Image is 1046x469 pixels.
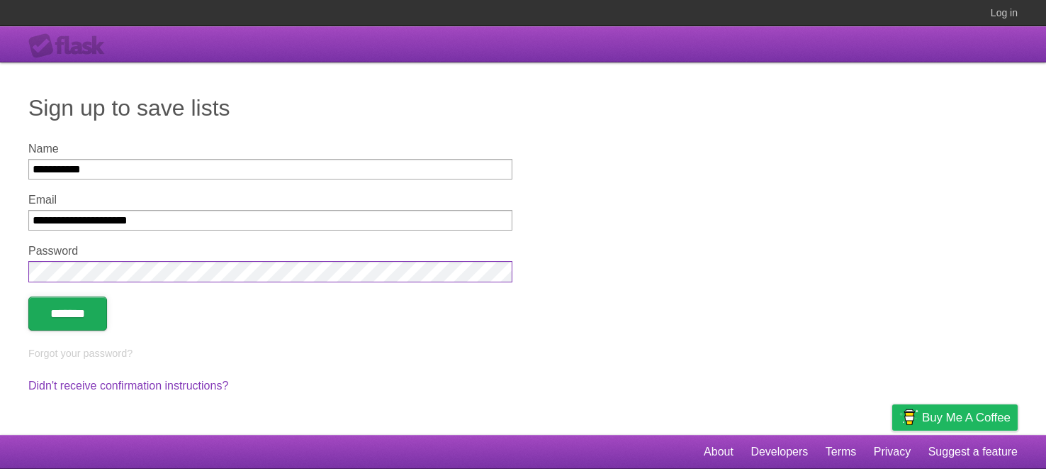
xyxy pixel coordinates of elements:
[874,438,911,465] a: Privacy
[704,438,733,465] a: About
[28,143,512,155] label: Name
[892,404,1018,431] a: Buy me a coffee
[922,405,1011,430] span: Buy me a coffee
[28,194,512,206] label: Email
[28,348,133,359] a: Forgot your password?
[899,405,918,429] img: Buy me a coffee
[28,245,512,258] label: Password
[928,438,1018,465] a: Suggest a feature
[750,438,808,465] a: Developers
[28,33,113,59] div: Flask
[28,380,228,392] a: Didn't receive confirmation instructions?
[28,91,1018,125] h1: Sign up to save lists
[826,438,857,465] a: Terms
